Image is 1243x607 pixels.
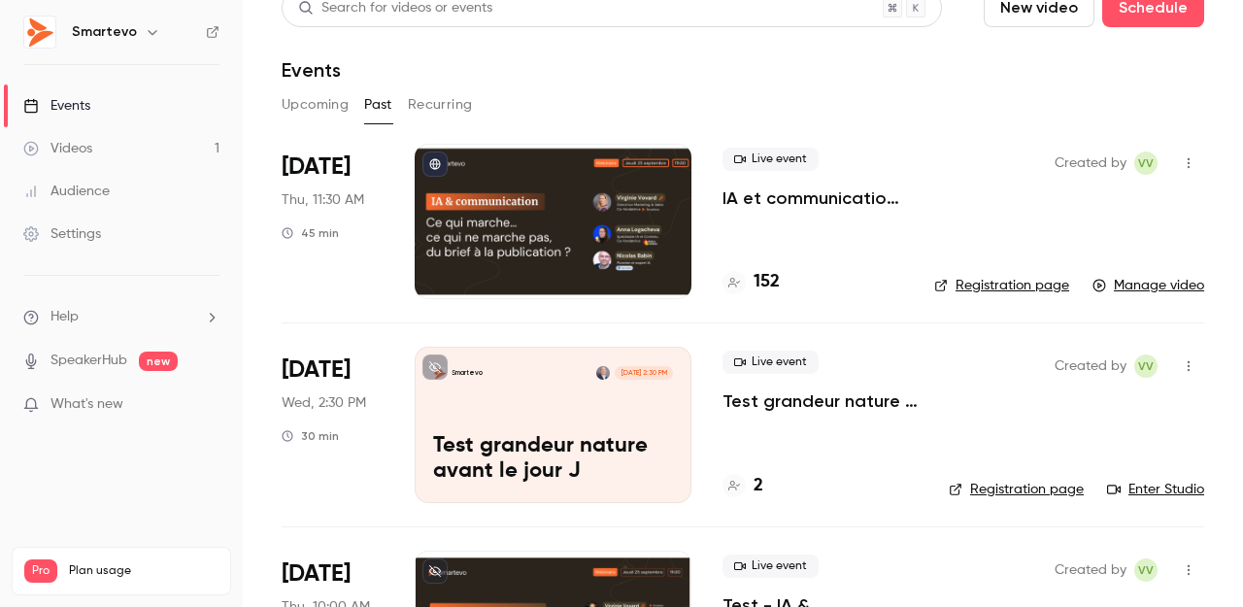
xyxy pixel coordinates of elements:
[139,352,178,371] span: new
[615,366,672,380] span: [DATE] 2:30 PM
[23,224,101,244] div: Settings
[282,347,384,502] div: Sep 24 Wed, 2:30 PM (Europe/Paris)
[722,473,763,499] a: 2
[1107,480,1204,499] a: Enter Studio
[1138,354,1154,378] span: VV
[72,22,137,42] h6: Smartevo
[722,351,819,374] span: Live event
[50,307,79,327] span: Help
[50,394,123,415] span: What's new
[24,559,57,583] span: Pro
[415,347,691,502] a: Test grandeur nature avant le jour JSmartevoEric Ohleyer[DATE] 2:30 PMTest grandeur nature avant ...
[934,276,1069,295] a: Registration page
[1055,558,1126,582] span: Created by
[282,428,339,444] div: 30 min
[282,152,351,183] span: [DATE]
[1138,558,1154,582] span: VV
[1138,152,1154,175] span: VV
[722,186,903,210] a: IA et communication : ce qui marche, ce qui ne marche pas...du brief à la publication ?
[282,144,384,299] div: Sep 25 Thu, 11:30 AM (Europe/Paris)
[23,96,90,116] div: Events
[196,396,219,414] iframe: Noticeable Trigger
[50,351,127,371] a: SpeakerHub
[722,389,918,413] a: Test grandeur nature avant le jour J
[282,89,349,120] button: Upcoming
[282,190,364,210] span: Thu, 11:30 AM
[1092,276,1204,295] a: Manage video
[282,225,339,241] div: 45 min
[1055,354,1126,378] span: Created by
[722,269,780,295] a: 152
[754,473,763,499] h4: 2
[1134,354,1158,378] span: Virginie Vovard
[1134,152,1158,175] span: Virginie Vovard
[282,558,351,590] span: [DATE]
[722,555,819,578] span: Live event
[1055,152,1126,175] span: Created by
[433,434,673,485] p: Test grandeur nature avant le jour J
[596,366,610,380] img: Eric Ohleyer
[23,139,92,158] div: Videos
[69,563,218,579] span: Plan usage
[364,89,392,120] button: Past
[282,354,351,386] span: [DATE]
[754,269,780,295] h4: 152
[408,89,473,120] button: Recurring
[452,368,483,378] p: Smartevo
[949,480,1084,499] a: Registration page
[282,393,366,413] span: Wed, 2:30 PM
[282,58,341,82] h1: Events
[1134,558,1158,582] span: Virginie Vovard
[24,17,55,48] img: Smartevo
[23,307,219,327] li: help-dropdown-opener
[722,148,819,171] span: Live event
[23,182,110,201] div: Audience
